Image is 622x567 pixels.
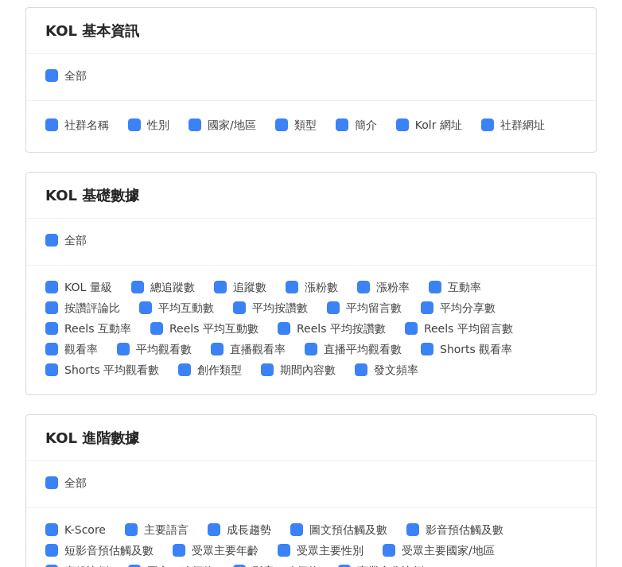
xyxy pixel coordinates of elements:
span: 社群名稱 [58,116,115,134]
span: 按讚評論比 [58,299,126,317]
span: 影音預估觸及數 [419,521,510,538]
span: 總追蹤數 [144,278,201,296]
span: Shorts 觀看率 [433,340,519,358]
span: 受眾主要年齡 [185,542,265,559]
div: KOL 基本資訊 [45,21,577,41]
span: 漲粉率 [370,278,416,296]
span: 全部 [58,231,93,249]
span: 互動率 [441,278,488,296]
span: 平均互動數 [152,299,220,317]
span: Reels 平均按讚數 [290,320,392,337]
span: 全部 [58,67,93,84]
span: 類型 [288,116,323,134]
span: 期間內容數 [274,361,342,379]
span: 簡介 [348,116,383,134]
span: 主要語言 [138,521,195,538]
span: 直播觀看率 [224,340,292,358]
span: 性別 [141,116,176,134]
span: Reels 平均互動數 [163,320,265,337]
span: 平均觀看數 [130,340,198,358]
span: 短影音預估觸及數 [58,542,160,559]
span: KOL 量級 [58,278,119,296]
span: 圖文預估觸及數 [303,521,394,538]
span: Reels 互動率 [58,320,138,337]
div: KOL 基礎數據 [45,185,577,205]
span: Reels 平均留言數 [418,320,519,337]
span: 觀看率 [58,340,104,358]
span: 受眾主要性別 [290,542,370,559]
span: 受眾主要國家/地區 [395,542,501,559]
span: 發文頻率 [367,361,425,379]
span: K-Score [58,521,112,538]
span: 直播平均觀看數 [317,340,408,358]
div: KOL 進階數據 [45,428,577,448]
span: 追蹤數 [227,278,273,296]
span: 平均分享數 [433,299,502,317]
span: Kolr 網址 [409,116,468,134]
span: 創作類型 [191,361,248,379]
span: 漲粉數 [298,278,344,296]
span: 平均留言數 [340,299,408,317]
span: 成長趨勢 [220,521,278,538]
span: 平均按讚數 [246,299,314,317]
span: 社群網址 [494,116,551,134]
span: Shorts 平均觀看數 [58,361,165,379]
span: 全部 [58,474,93,491]
span: 國家/地區 [201,116,262,134]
